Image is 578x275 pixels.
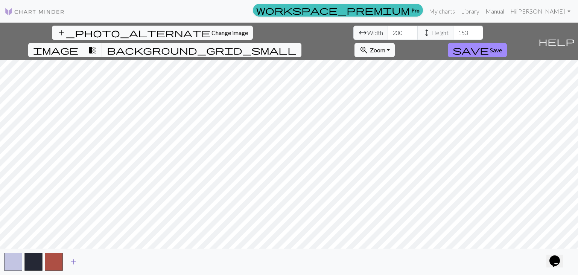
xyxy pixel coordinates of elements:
[535,23,578,60] button: Help
[256,5,410,15] span: workspace_premium
[52,26,253,40] button: Change image
[64,255,83,269] button: Add color
[253,4,423,17] a: Pro
[370,46,385,53] span: Zoom
[482,4,507,19] a: Manual
[546,245,570,267] iframe: chat widget
[458,4,482,19] a: Library
[426,4,458,19] a: My charts
[507,4,573,19] a: Hi[PERSON_NAME]
[69,257,78,267] span: add
[490,46,502,53] span: Save
[107,45,297,55] span: background_grid_small
[354,43,395,57] button: Zoom
[453,45,489,55] span: save
[33,45,78,55] span: image
[359,45,368,55] span: zoom_in
[211,29,248,36] span: Change image
[448,43,507,57] button: Save
[88,45,97,55] span: transition_fade
[358,27,367,38] span: arrow_range
[422,27,431,38] span: height
[431,28,449,37] span: Height
[57,27,210,38] span: add_photo_alternate
[367,28,383,37] span: Width
[538,36,575,47] span: help
[5,7,65,16] img: Logo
